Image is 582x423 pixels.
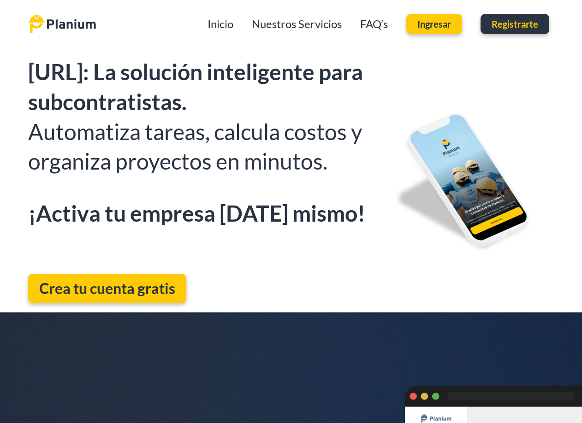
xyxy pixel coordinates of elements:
[28,117,373,229] h2: Automatiza tareas, calcula costos y organiza proyectos en minutos.
[39,279,175,298] span: Crea tu cuenta gratis
[28,274,186,303] a: Crea tu cuenta gratis
[417,19,451,29] span: Ingresar
[252,17,342,30] a: Nuestros Servicios
[406,14,462,34] a: Ingresar
[28,57,373,117] h2: [URL]: La solución inteligente para subcontratistas.
[28,200,365,226] strong: ¡Activa tu empresa [DATE] mismo!
[492,19,538,29] span: Registrarte
[360,17,388,30] a: FAQ’s
[208,17,233,30] a: Inicio
[481,14,549,34] a: Registrarte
